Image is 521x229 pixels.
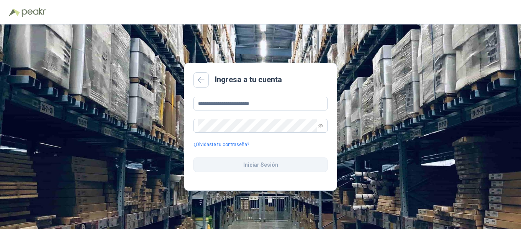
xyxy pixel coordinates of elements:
button: Iniciar Sesión [193,158,328,172]
h2: Ingresa a tu cuenta [215,74,282,86]
a: ¿Olvidaste tu contraseña? [193,141,249,148]
span: eye-invisible [318,123,323,128]
img: Peakr [21,8,46,17]
img: Logo [9,8,20,16]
